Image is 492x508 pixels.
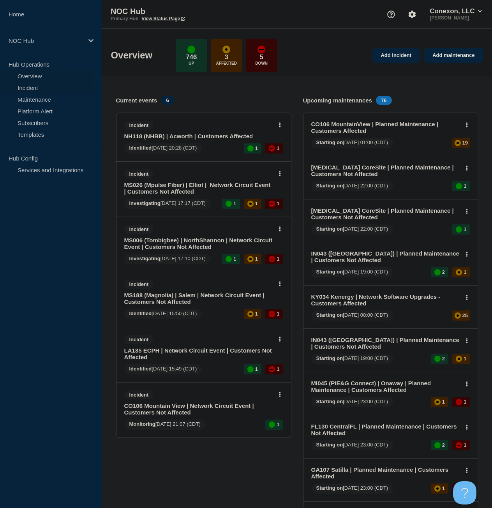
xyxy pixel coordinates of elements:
p: 2 [442,442,445,448]
span: Starting on [316,485,343,491]
div: up [269,422,275,428]
h4: Current events [116,97,157,104]
div: affected [455,312,461,319]
span: [DATE] 15:49 (CDT) [124,364,202,374]
div: up [187,46,195,53]
p: 1 [464,183,466,189]
p: 1 [255,145,258,151]
div: up [247,145,254,152]
div: affected [247,201,254,207]
p: 1 [277,256,279,262]
div: up [226,256,232,262]
span: [DATE] 22:00 (CDT) [311,224,393,235]
span: Investigating [129,200,160,206]
span: [DATE] 01:00 (CDT) [311,138,393,148]
a: [MEDICAL_DATA] CoreSite | Planned Maintenance | Customers Not Affected [311,164,460,177]
a: IN043 ([GEOGRAPHIC_DATA]) | Planned Maintenance | Customers Not Affected [311,337,460,350]
p: 3 [225,53,228,61]
span: [DATE] 19:00 (CDT) [311,267,393,277]
div: affected [434,485,441,492]
span: Incident [124,169,154,178]
span: Incident [124,121,154,130]
span: Starting on [316,312,343,318]
div: down [269,311,275,317]
span: Starting on [316,226,343,232]
div: affected [456,269,462,275]
p: Primary Hub [111,16,138,21]
p: 1 [464,442,466,448]
a: KY034 Kenergy | Network Software Upgrades - Customers Affected [311,293,460,307]
span: Incident [124,280,154,289]
h1: Overview [111,50,153,61]
span: 6 [161,96,174,105]
div: down [269,201,275,207]
p: 2 [442,269,445,275]
div: affected [456,356,462,362]
p: Affected [216,61,237,65]
p: 1 [255,366,258,372]
span: [DATE] 15:50 (CDT) [124,309,202,319]
div: down [257,46,265,53]
span: [DATE] 17:17 (CDT) [124,199,211,209]
div: down [456,399,462,405]
span: 76 [376,96,391,105]
a: FL130 CentralFL | Planned Maintenance | Customers Not Affected [311,423,460,436]
p: 1 [442,399,445,405]
p: 1 [277,366,279,372]
a: LA135 ECPH | Network Circuit Event | Customers Not Affected [124,347,273,360]
div: affected [455,140,461,146]
a: Add maintenance [424,48,483,63]
p: 19 [462,140,468,146]
div: up [434,442,441,448]
span: Monitoring [129,421,155,427]
div: up [434,356,441,362]
span: Identified [129,366,152,372]
a: MS006 (Tombigbee) | NorthShannon | Network Circuit Event | Customers Not Affected [124,237,273,250]
p: 5 [260,53,263,61]
a: GA107 Satilla | Planned Maintenance | Customers Affected [311,466,460,480]
div: down [269,145,275,152]
p: 1 [255,311,258,317]
span: [DATE] 21:07 (CDT) [124,420,206,430]
p: 1 [233,201,236,206]
button: Conexon, LLC [428,7,483,15]
p: 2 [442,356,445,362]
p: 1 [464,269,466,275]
a: Add incident [372,48,420,63]
button: Support [383,6,399,23]
p: 1 [255,256,258,262]
p: 1 [277,311,279,317]
p: Up [189,61,194,65]
p: 1 [233,256,236,262]
a: IN043 ([GEOGRAPHIC_DATA]) | Planned Maintenance | Customers Not Affected [311,250,460,263]
span: [DATE] 19:00 (CDT) [311,354,393,364]
p: 1 [442,485,445,491]
span: [DATE] 17:10 (CDT) [124,254,211,264]
div: up [226,201,232,207]
span: Investigating [129,256,160,261]
span: Starting on [316,183,343,189]
h4: Upcoming maintenances [303,97,372,104]
div: affected [222,46,230,53]
p: 1 [464,226,466,232]
div: up [247,366,254,372]
p: 1 [464,399,466,405]
span: [DATE] 23:00 (CDT) [311,483,393,494]
div: down [456,442,462,448]
span: [DATE] 00:00 (CDT) [311,310,393,321]
span: Incident [124,390,154,399]
div: affected [434,399,441,405]
button: Account settings [404,6,420,23]
a: [MEDICAL_DATA] CoreSite | Planned Maintenance | Customers Not Affected [311,207,460,220]
div: up [456,183,462,189]
p: 1 [255,201,258,206]
span: Starting on [316,269,343,275]
span: Starting on [316,442,343,448]
div: affected [247,256,254,262]
p: 25 [462,312,468,318]
p: Down [255,61,268,65]
span: [DATE] 23:00 (CDT) [311,440,393,450]
span: Starting on [316,355,343,361]
a: MS188 (Magnolia) | Salem | Network Circuit Event | Customers Not Affected [124,292,273,305]
p: NOC Hub [9,37,83,44]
